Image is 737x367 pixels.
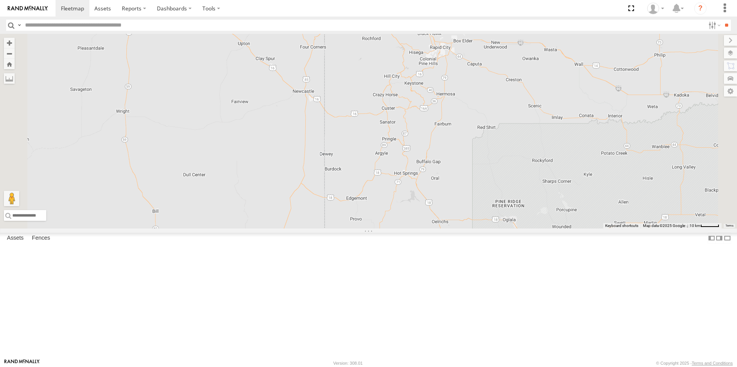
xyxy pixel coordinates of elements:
label: Search Query [16,20,22,31]
a: Visit our Website [4,359,40,367]
label: Dock Summary Table to the Right [715,233,723,244]
span: 10 km [690,224,700,228]
a: Terms (opens in new tab) [725,224,734,227]
button: Zoom out [4,48,15,59]
button: Zoom Home [4,59,15,69]
span: Map data ©2025 Google [643,224,685,228]
label: Measure [4,73,15,84]
label: Fences [28,233,54,244]
label: Assets [3,233,27,244]
button: Map Scale: 10 km per 45 pixels [687,223,722,229]
label: Dock Summary Table to the Left [708,233,715,244]
i: ? [694,2,707,15]
div: Version: 308.01 [333,361,363,365]
label: Search Filter Options [705,20,722,31]
label: Map Settings [724,86,737,97]
a: Terms and Conditions [692,361,733,365]
label: Hide Summary Table [724,233,731,244]
div: © Copyright 2025 - [656,361,733,365]
button: Drag Pegman onto the map to open Street View [4,191,19,206]
div: Heidi Drysdale [644,3,667,14]
img: rand-logo.svg [8,6,48,11]
button: Zoom in [4,38,15,48]
button: Keyboard shortcuts [605,223,638,229]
